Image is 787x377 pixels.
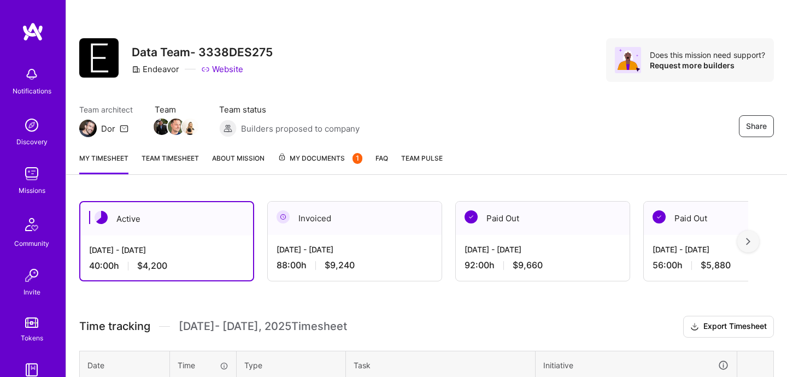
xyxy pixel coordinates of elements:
[168,119,184,135] img: Team Member Avatar
[89,260,244,272] div: 40:00 h
[615,47,641,73] img: Avatar
[95,211,108,224] img: Active
[169,117,183,136] a: Team Member Avatar
[132,45,273,59] h3: Data Team- 3338DES275
[155,104,197,115] span: Team
[132,65,140,74] i: icon CompanyGray
[739,115,774,137] button: Share
[456,202,630,235] div: Paid Out
[19,211,45,238] img: Community
[16,136,48,148] div: Discovery
[746,121,767,132] span: Share
[154,119,170,135] img: Team Member Avatar
[13,85,51,97] div: Notifications
[79,38,119,78] img: Company Logo
[19,185,45,196] div: Missions
[653,210,666,223] img: Paid Out
[201,63,243,75] a: Website
[89,244,244,256] div: [DATE] - [DATE]
[401,154,443,162] span: Team Pulse
[401,152,443,174] a: Team Pulse
[683,316,774,338] button: Export Timesheet
[278,152,362,174] a: My Documents1
[650,60,765,70] div: Request more builders
[278,152,362,164] span: My Documents
[21,63,43,85] img: bell
[132,63,179,75] div: Endeavor
[22,22,44,42] img: logo
[277,244,433,255] div: [DATE] - [DATE]
[353,153,362,164] div: 1
[277,210,290,223] img: Invoiced
[543,359,729,372] div: Initiative
[701,260,731,271] span: $5,880
[513,260,543,271] span: $9,660
[746,238,750,245] img: right
[155,117,169,136] a: Team Member Avatar
[650,50,765,60] div: Does this mission need support?
[690,321,699,333] i: icon Download
[137,260,167,272] span: $4,200
[465,260,621,271] div: 92:00 h
[219,120,237,137] img: Builders proposed to company
[268,202,442,235] div: Invoiced
[179,320,347,333] span: [DATE] - [DATE] , 2025 Timesheet
[465,210,478,223] img: Paid Out
[120,124,128,133] i: icon Mail
[375,152,388,174] a: FAQ
[183,117,197,136] a: Team Member Avatar
[21,114,43,136] img: discovery
[101,123,115,134] div: Dor
[21,163,43,185] img: teamwork
[142,152,199,174] a: Team timesheet
[465,244,621,255] div: [DATE] - [DATE]
[79,104,133,115] span: Team architect
[14,238,49,249] div: Community
[79,120,97,137] img: Team Architect
[178,360,228,371] div: Time
[24,286,40,298] div: Invite
[79,320,150,333] span: Time tracking
[325,260,355,271] span: $9,240
[25,317,38,328] img: tokens
[182,119,198,135] img: Team Member Avatar
[21,332,43,344] div: Tokens
[80,202,253,235] div: Active
[21,264,43,286] img: Invite
[241,123,360,134] span: Builders proposed to company
[212,152,265,174] a: About Mission
[79,152,128,174] a: My timesheet
[277,260,433,271] div: 88:00 h
[219,104,360,115] span: Team status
